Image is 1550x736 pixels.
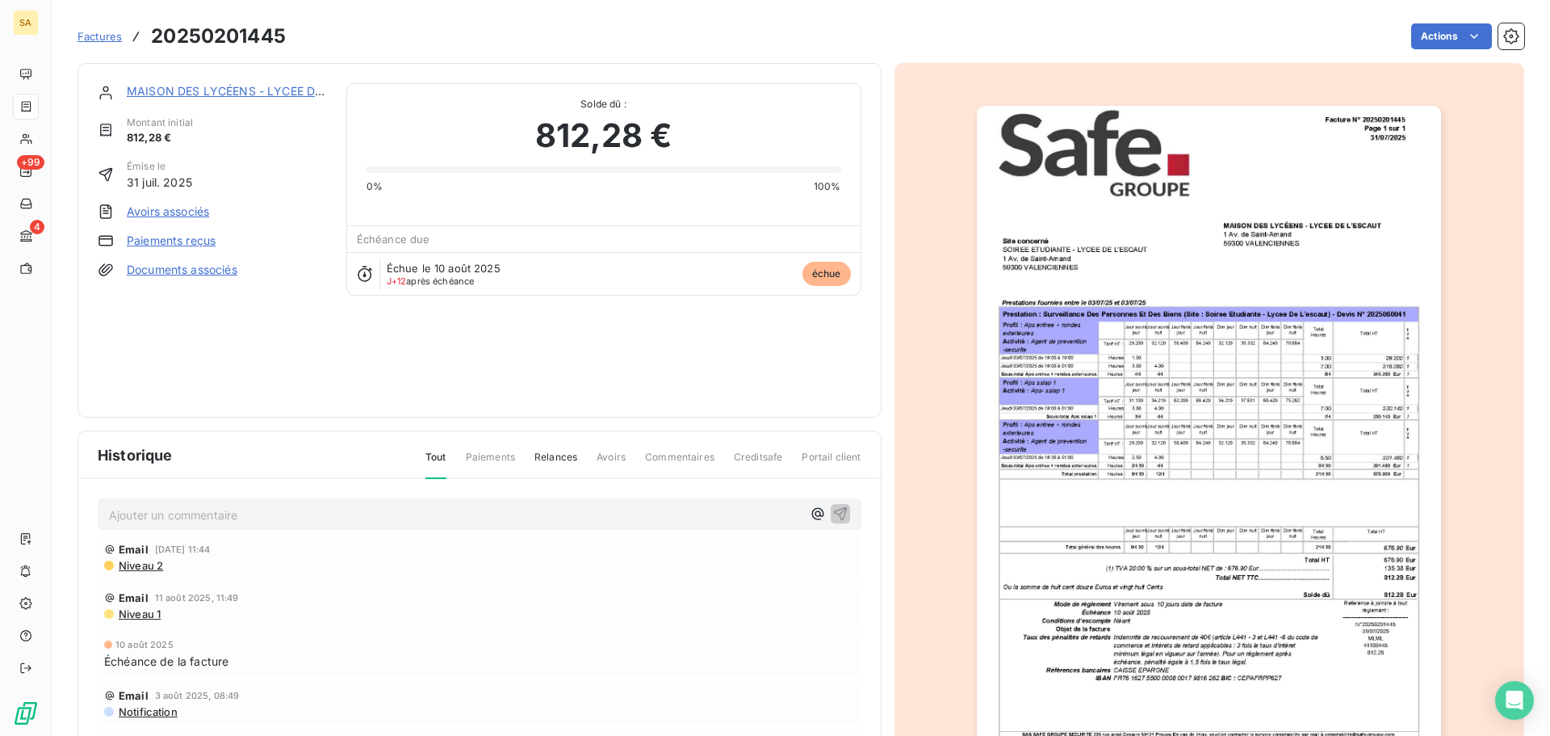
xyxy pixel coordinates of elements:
[387,262,501,275] span: Échue le 10 août 2025
[77,30,122,43] span: Factures
[127,130,193,146] span: 812,28 €
[13,700,39,726] img: Logo LeanPay
[98,444,173,466] span: Historique
[151,22,286,51] h3: 20250201445
[115,640,174,650] span: 10 août 2025
[387,276,475,286] span: après échéance
[77,28,122,44] a: Factures
[30,220,44,234] span: 4
[13,10,39,36] div: SA
[119,689,149,702] span: Email
[127,233,216,249] a: Paiements reçus
[802,450,861,477] span: Portail client
[1495,681,1534,720] div: Open Intercom Messenger
[117,705,178,718] span: Notification
[155,593,239,603] span: 11 août 2025, 11:49
[155,545,211,554] span: [DATE] 11:44
[119,543,149,556] span: Email
[127,84,380,98] a: MAISON DES LYCÉENS - LYCEE DE L'ESCAUT
[534,450,577,477] span: Relances
[13,223,38,249] a: 4
[387,275,407,287] span: J+12
[127,262,237,278] a: Documents associés
[127,159,192,174] span: Émise le
[734,450,783,477] span: Creditsafe
[802,262,851,286] span: échue
[127,174,192,191] span: 31 juil. 2025
[814,179,841,194] span: 100%
[17,155,44,170] span: +99
[117,608,161,620] span: Niveau 1
[13,158,38,184] a: +99
[117,559,163,572] span: Niveau 2
[127,204,209,220] a: Avoirs associés
[425,450,446,479] span: Tout
[127,116,193,130] span: Montant initial
[367,97,841,111] span: Solde dû :
[597,450,626,477] span: Avoirs
[466,450,515,477] span: Paiements
[1411,23,1492,49] button: Actions
[367,179,383,194] span: 0%
[357,233,430,246] span: Échéance due
[119,591,149,604] span: Email
[535,111,672,160] span: 812,28 €
[155,691,240,700] span: 3 août 2025, 08:49
[104,653,228,670] span: Échéance de la facture
[645,450,714,477] span: Commentaires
